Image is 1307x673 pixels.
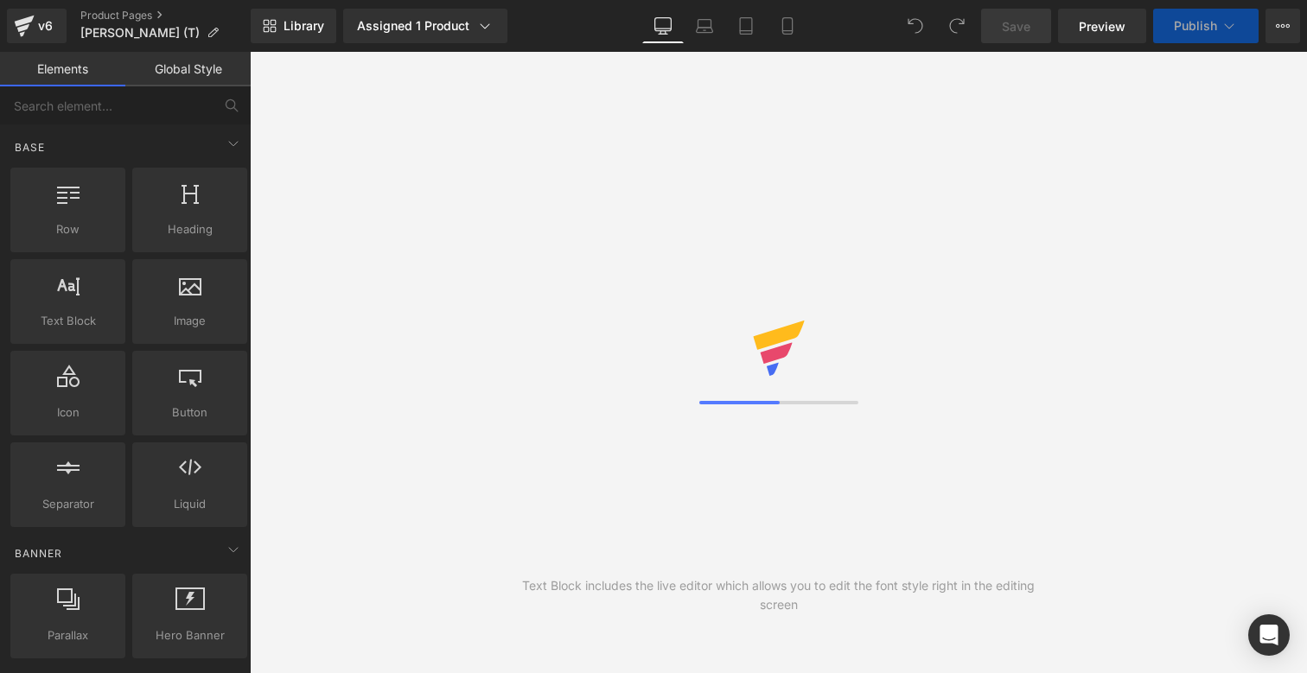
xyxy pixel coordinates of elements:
span: Separator [16,495,120,513]
div: Assigned 1 Product [357,17,494,35]
span: Text Block [16,312,120,330]
a: New Library [251,9,336,43]
div: v6 [35,15,56,37]
span: Library [284,18,324,34]
span: Image [137,312,242,330]
button: More [1266,9,1300,43]
span: Row [16,220,120,238]
span: Publish [1174,19,1217,33]
button: Undo [898,9,933,43]
button: Redo [940,9,974,43]
a: Tablet [725,9,767,43]
span: Liquid [137,495,242,513]
a: Product Pages [80,9,251,22]
span: Heading [137,220,242,238]
span: [PERSON_NAME] (T) [80,26,200,40]
span: Parallax [16,626,120,644]
span: Preview [1079,17,1125,35]
span: Icon [16,403,120,422]
span: Hero Banner [137,626,242,644]
a: Mobile [767,9,808,43]
span: Save [1002,17,1030,35]
div: Open Intercom Messenger [1248,614,1290,656]
a: Global Style [125,52,251,86]
button: Publish [1153,9,1259,43]
span: Banner [13,545,64,562]
span: Button [137,403,242,422]
a: v6 [7,9,67,43]
a: Laptop [684,9,725,43]
div: Text Block includes the live editor which allows you to edit the font style right in the editing ... [514,576,1043,614]
a: Desktop [642,9,684,43]
a: Preview [1058,9,1146,43]
span: Base [13,139,47,156]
